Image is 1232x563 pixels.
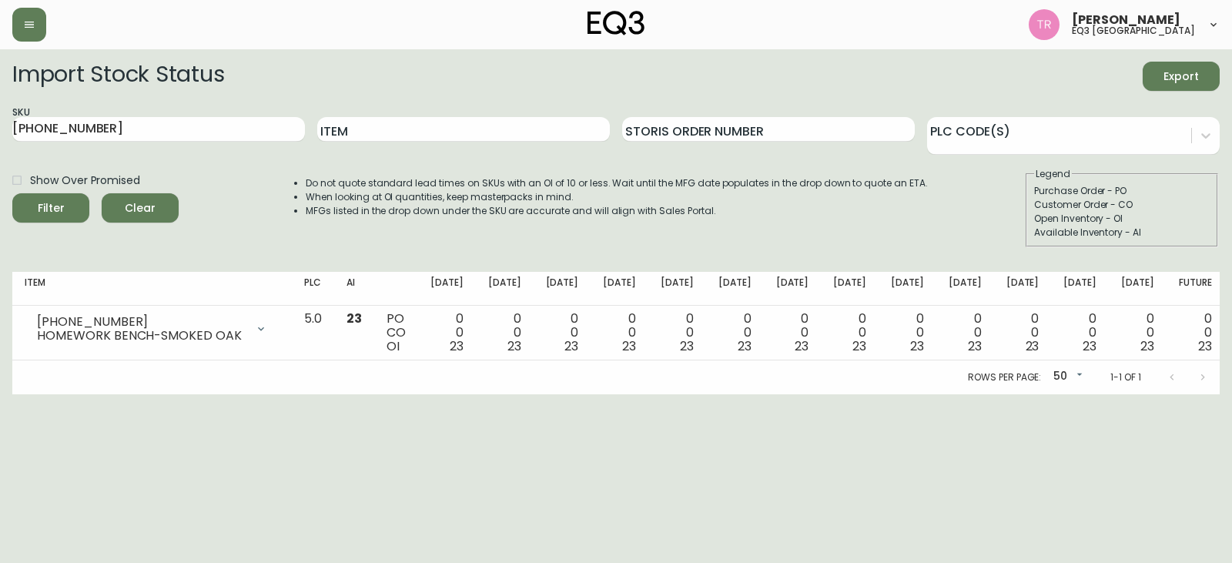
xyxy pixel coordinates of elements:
span: OI [387,337,400,355]
span: 23 [852,337,866,355]
p: 1-1 of 1 [1110,370,1141,384]
th: Future [1167,272,1224,306]
button: Clear [102,193,179,223]
div: Available Inventory - AI [1034,226,1210,240]
div: 0 0 [488,312,521,354]
div: [PHONE_NUMBER] [37,315,246,329]
div: 0 0 [949,312,982,354]
button: Export [1143,62,1220,91]
span: 23 [1026,337,1039,355]
div: 0 0 [833,312,866,354]
span: 23 [1083,337,1096,355]
span: 23 [622,337,636,355]
th: [DATE] [821,272,879,306]
div: 0 0 [1121,312,1154,354]
th: PLC [292,272,334,306]
span: 23 [680,337,694,355]
div: 0 0 [1179,312,1212,354]
div: Open Inventory - OI [1034,212,1210,226]
h5: eq3 [GEOGRAPHIC_DATA] [1072,26,1195,35]
th: [DATE] [648,272,706,306]
span: 23 [795,337,808,355]
div: 0 0 [546,312,579,354]
div: 0 0 [430,312,464,354]
div: 0 0 [718,312,752,354]
th: [DATE] [418,272,476,306]
span: 23 [1140,337,1154,355]
span: Export [1155,67,1207,86]
div: [PHONE_NUMBER]HOMEWORK BENCH-SMOKED OAK [25,312,280,346]
span: 23 [346,310,362,327]
li: When looking at OI quantities, keep masterpacks in mind. [306,190,928,204]
th: [DATE] [1051,272,1109,306]
span: [PERSON_NAME] [1072,14,1180,26]
span: 23 [738,337,752,355]
th: AI [334,272,374,306]
div: 50 [1047,364,1086,390]
th: [DATE] [476,272,534,306]
div: 0 0 [603,312,636,354]
th: [DATE] [1109,272,1167,306]
th: [DATE] [706,272,764,306]
div: 0 0 [1006,312,1039,354]
span: 23 [564,337,578,355]
img: 214b9049a7c64896e5c13e8f38ff7a87 [1029,9,1060,40]
span: 23 [910,337,924,355]
th: [DATE] [591,272,648,306]
span: 23 [1198,337,1212,355]
div: 0 0 [776,312,809,354]
th: [DATE] [879,272,936,306]
div: Customer Order - CO [1034,198,1210,212]
span: 23 [450,337,464,355]
div: 0 0 [891,312,924,354]
li: MFGs listed in the drop down under the SKU are accurate and will align with Sales Portal. [306,204,928,218]
button: Filter [12,193,89,223]
li: Do not quote standard lead times on SKUs with an OI of 10 or less. Wait until the MFG date popula... [306,176,928,190]
th: [DATE] [994,272,1052,306]
th: [DATE] [936,272,994,306]
th: Item [12,272,292,306]
p: Rows per page: [968,370,1041,384]
div: 0 0 [1063,312,1096,354]
th: [DATE] [534,272,591,306]
span: 23 [507,337,521,355]
span: Show Over Promised [30,173,140,189]
span: Clear [114,199,166,218]
legend: Legend [1034,167,1072,181]
div: HOMEWORK BENCH-SMOKED OAK [37,329,246,343]
td: 5.0 [292,306,334,360]
th: [DATE] [764,272,822,306]
img: logo [588,11,644,35]
div: Purchase Order - PO [1034,184,1210,198]
div: PO CO [387,312,406,354]
div: 0 0 [661,312,694,354]
h2: Import Stock Status [12,62,224,91]
span: 23 [968,337,982,355]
